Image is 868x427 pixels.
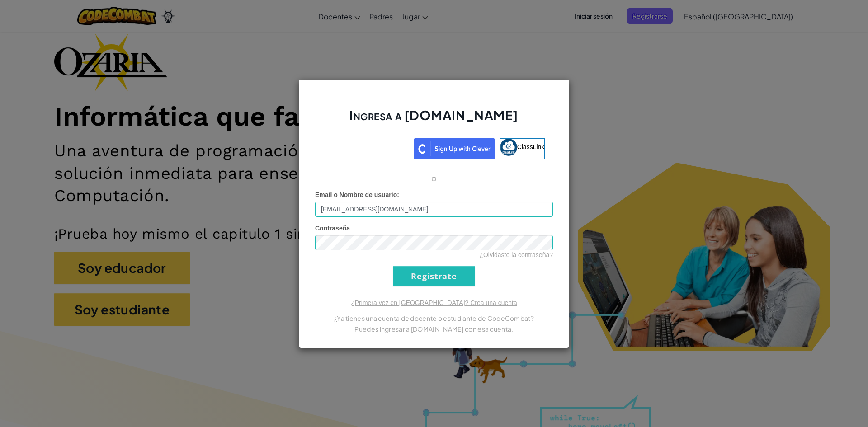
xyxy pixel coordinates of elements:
p: Puedes ingresar a [DOMAIN_NAME] con esa cuenta. [315,324,553,334]
input: Regístrate [393,266,475,286]
img: clever_sso_button@2x.png [414,138,495,159]
p: ¿Ya tienes una cuenta de docente o estudiante de CodeCombat? [315,313,553,324]
h2: Ingresa a [DOMAIN_NAME] [315,107,553,133]
a: ¿Primera vez en [GEOGRAPHIC_DATA]? Crea una cuenta [351,299,517,306]
a: ¿Olvidaste la contraseña? [479,251,553,258]
iframe: Botón de Acceder con Google [319,137,414,157]
label: : [315,190,399,199]
p: o [431,173,437,183]
img: classlink-logo-small.png [500,139,517,156]
span: ClassLink [517,143,545,150]
span: Email o Nombre de usuario [315,191,397,198]
span: Contraseña [315,225,350,232]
